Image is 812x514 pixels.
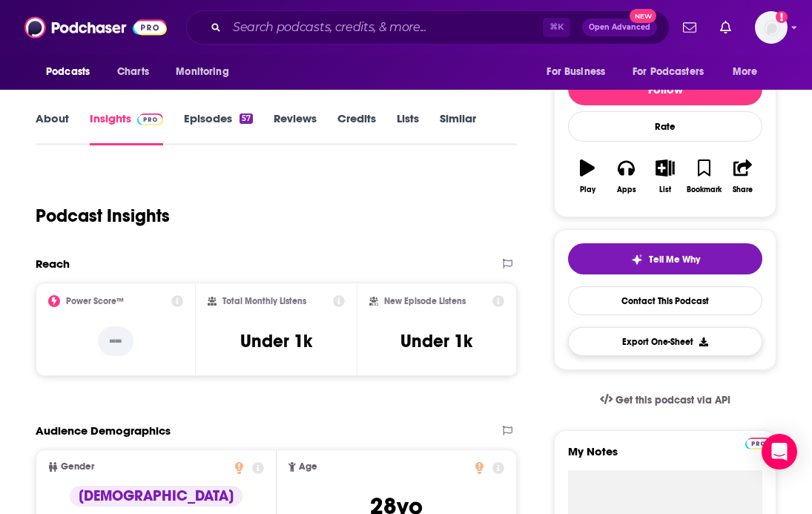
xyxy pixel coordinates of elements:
button: open menu [536,58,624,86]
span: Open Advanced [589,24,650,31]
a: Contact This Podcast [568,286,762,315]
span: Age [299,462,317,472]
a: Show notifications dropdown [677,15,702,40]
a: Get this podcast via API [588,382,742,418]
span: Monitoring [176,62,228,82]
button: Bookmark [684,150,723,203]
span: More [733,62,758,82]
button: Share [724,150,762,203]
span: Tell Me Why [649,254,700,266]
button: Apps [607,150,645,203]
a: Show notifications dropdown [714,15,737,40]
img: User Profile [755,11,788,44]
h2: Total Monthly Listens [222,296,306,306]
p: -- [98,326,133,356]
button: Show profile menu [755,11,788,44]
span: Podcasts [46,62,90,82]
label: My Notes [568,444,762,470]
a: Credits [337,111,376,145]
h3: Under 1k [400,330,472,352]
svg: Add a profile image [776,11,788,23]
button: open menu [165,58,248,86]
span: Gender [61,462,94,472]
button: List [646,150,684,203]
button: tell me why sparkleTell Me Why [568,243,762,274]
span: New [630,9,656,23]
div: Share [733,185,753,194]
div: Apps [617,185,636,194]
span: For Business [547,62,605,82]
button: open menu [36,58,109,86]
img: Podchaser Pro [137,113,163,125]
a: Charts [108,58,158,86]
img: Podchaser - Follow, Share and Rate Podcasts [24,13,167,42]
a: Reviews [274,111,317,145]
a: Lists [397,111,419,145]
button: open menu [623,58,725,86]
div: Search podcasts, credits, & more... [186,10,670,45]
div: List [659,185,671,194]
button: Open AdvancedNew [582,19,657,36]
img: tell me why sparkle [631,254,643,266]
h2: Reach [36,257,70,271]
span: ⌘ K [543,18,570,37]
div: Play [580,185,595,194]
span: For Podcasters [633,62,704,82]
a: Episodes57 [184,111,253,145]
span: Charts [117,62,149,82]
h2: Power Score™ [66,296,124,306]
div: Open Intercom Messenger [762,434,797,469]
img: Podchaser Pro [745,438,771,449]
a: Similar [440,111,476,145]
div: [DEMOGRAPHIC_DATA] [70,486,242,507]
input: Search podcasts, credits, & more... [227,16,543,39]
span: Logged in as CommsPodchaser [755,11,788,44]
h2: New Episode Listens [384,296,466,306]
div: 57 [240,113,253,124]
button: Export One-Sheet [568,327,762,356]
div: Bookmark [687,185,722,194]
h2: Audience Demographics [36,424,171,438]
button: Play [568,150,607,203]
h3: Under 1k [240,330,312,352]
a: InsightsPodchaser Pro [90,111,163,145]
h1: Podcast Insights [36,205,170,227]
button: open menu [722,58,776,86]
a: About [36,111,69,145]
div: Rate [568,111,762,142]
a: Pro website [745,435,771,449]
span: Get this podcast via API [615,394,730,406]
